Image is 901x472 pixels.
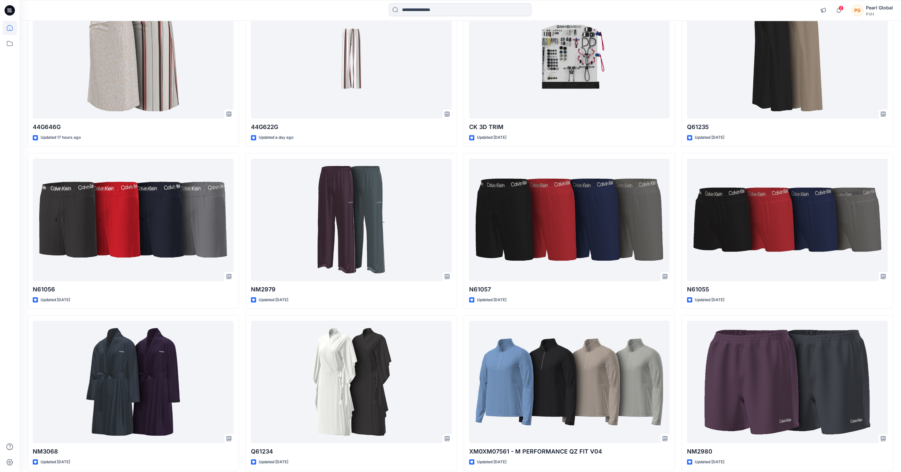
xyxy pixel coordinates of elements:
p: Updated [DATE] [259,459,288,466]
p: NM3068 [33,447,233,456]
div: PVH [866,12,893,17]
a: Q61234 [251,321,452,443]
a: N61056 [33,159,233,281]
a: XM0XM07561 - M PERFORMANCE QZ FIT V04 [469,321,670,443]
p: XM0XM07561 - M PERFORMANCE QZ FIT V04 [469,447,670,456]
p: Q61235 [687,123,888,132]
p: CK 3D TRIM [469,123,670,132]
p: Updated [DATE] [695,297,724,303]
p: Updated [DATE] [477,297,506,303]
p: Q61234 [251,447,452,456]
p: NM2980 [687,447,888,456]
p: N61055 [687,285,888,294]
p: Updated [DATE] [695,134,724,141]
p: Updated [DATE] [477,459,506,466]
p: Updated 17 hours ago [41,134,81,141]
a: NM3068 [33,321,233,443]
p: 44G646G [33,123,233,132]
p: Updated [DATE] [477,134,506,141]
p: Updated a day ago [259,134,293,141]
p: Updated [DATE] [41,297,70,303]
a: NM2980 [687,321,888,443]
a: N61055 [687,159,888,281]
p: N61057 [469,285,670,294]
p: 44G622G [251,123,452,132]
p: Updated [DATE] [259,297,288,303]
p: Updated [DATE] [41,459,70,466]
a: N61057 [469,159,670,281]
div: Pearl Global [866,4,893,12]
p: N61056 [33,285,233,294]
div: PG [852,5,863,16]
p: Updated [DATE] [695,459,724,466]
p: NM2979 [251,285,452,294]
span: 2 [838,6,844,11]
a: NM2979 [251,159,452,281]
